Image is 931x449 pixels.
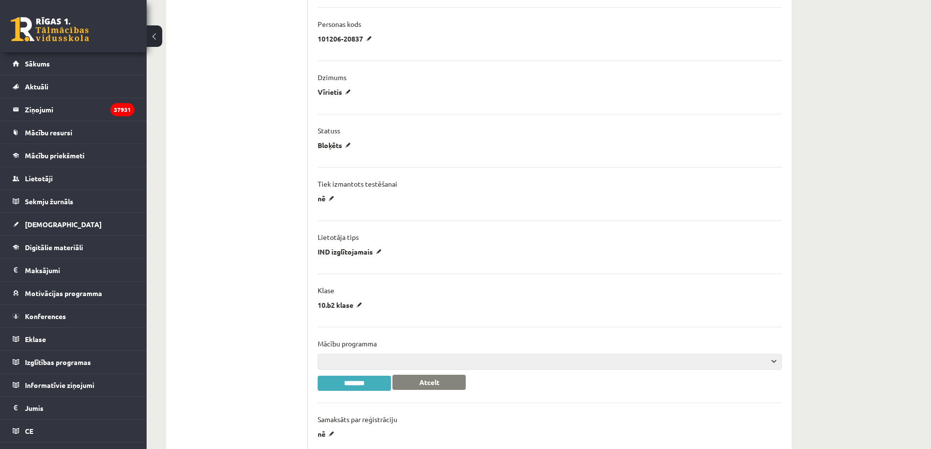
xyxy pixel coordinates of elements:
a: Sekmju žurnāls [13,190,134,213]
p: 10.b2 klase [318,300,366,309]
span: Jumis [25,404,43,412]
p: Klase [318,286,334,295]
legend: Ziņojumi [25,98,134,121]
span: Eklase [25,335,46,343]
legend: Maksājumi [25,259,134,281]
a: Jumis [13,397,134,419]
a: Mācību priekšmeti [13,144,134,167]
span: Digitālie materiāli [25,243,83,252]
a: Eklase [13,328,134,350]
span: Mācību priekšmeti [25,151,85,160]
a: Sākums [13,52,134,75]
a: Aktuāli [13,75,134,98]
a: Maksājumi [13,259,134,281]
a: Lietotāji [13,167,134,190]
a: Rīgas 1. Tālmācības vidusskola [11,17,89,42]
span: Izglītības programas [25,358,91,366]
span: Aktuāli [25,82,48,91]
p: Lietotāja tips [318,233,359,241]
p: IND izglītojamais [318,247,385,256]
span: [DEMOGRAPHIC_DATA] [25,220,102,229]
a: Ziņojumi37931 [13,98,134,121]
p: nē [318,429,338,438]
span: Informatīvie ziņojumi [25,381,94,389]
span: Sākums [25,59,50,68]
p: Bloķēts [318,141,354,150]
p: Personas kods [318,20,361,28]
p: Statuss [318,126,340,135]
span: Motivācijas programma [25,289,102,298]
a: CE [13,420,134,442]
a: Konferences [13,305,134,327]
span: Konferences [25,312,66,321]
span: Sekmju žurnāls [25,197,73,206]
span: CE [25,427,33,435]
p: Mācību programma [318,339,377,348]
a: Informatīvie ziņojumi [13,374,134,396]
p: Tiek izmantots testēšanai [318,179,397,188]
p: nē [318,194,338,203]
a: Izglītības programas [13,351,134,373]
a: Mācību resursi [13,121,134,144]
i: 37931 [110,103,134,116]
p: 101206-20837 [318,34,375,43]
a: [DEMOGRAPHIC_DATA] [13,213,134,235]
span: Lietotāji [25,174,53,183]
span: Mācību resursi [25,128,72,137]
p: Samaksāts par reģistrāciju [318,415,397,424]
p: Dzimums [318,73,346,82]
p: Vīrietis [318,87,354,96]
a: Motivācijas programma [13,282,134,304]
button: Atcelt [392,375,466,390]
a: Digitālie materiāli [13,236,134,258]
